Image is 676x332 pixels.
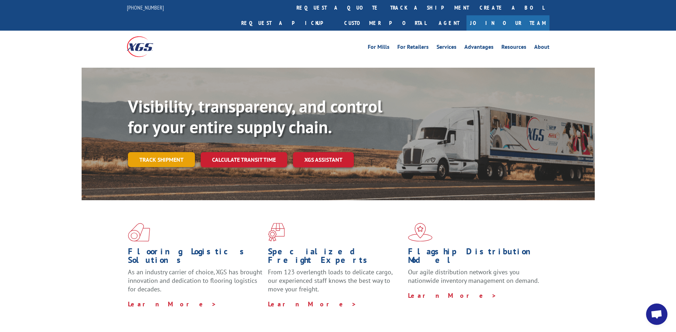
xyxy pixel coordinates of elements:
[464,44,494,52] a: Advantages
[408,268,539,285] span: Our agile distribution network gives you nationwide inventory management on demand.
[236,15,339,31] a: Request a pickup
[128,95,382,138] b: Visibility, transparency, and control for your entire supply chain.
[466,15,549,31] a: Join Our Team
[128,152,195,167] a: Track shipment
[268,268,403,300] p: From 123 overlength loads to delicate cargo, our experienced staff knows the best way to move you...
[408,223,433,242] img: xgs-icon-flagship-distribution-model-red
[646,304,667,325] div: Open chat
[268,300,357,308] a: Learn More >
[397,44,429,52] a: For Retailers
[437,44,456,52] a: Services
[408,291,497,300] a: Learn More >
[408,247,543,268] h1: Flagship Distribution Model
[128,247,263,268] h1: Flooring Logistics Solutions
[368,44,389,52] a: For Mills
[293,152,354,167] a: XGS ASSISTANT
[128,300,217,308] a: Learn More >
[128,223,150,242] img: xgs-icon-total-supply-chain-intelligence-red
[432,15,466,31] a: Agent
[268,223,285,242] img: xgs-icon-focused-on-flooring-red
[339,15,432,31] a: Customer Portal
[501,44,526,52] a: Resources
[268,247,403,268] h1: Specialized Freight Experts
[201,152,287,167] a: Calculate transit time
[534,44,549,52] a: About
[128,268,262,293] span: As an industry carrier of choice, XGS has brought innovation and dedication to flooring logistics...
[127,4,164,11] a: [PHONE_NUMBER]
